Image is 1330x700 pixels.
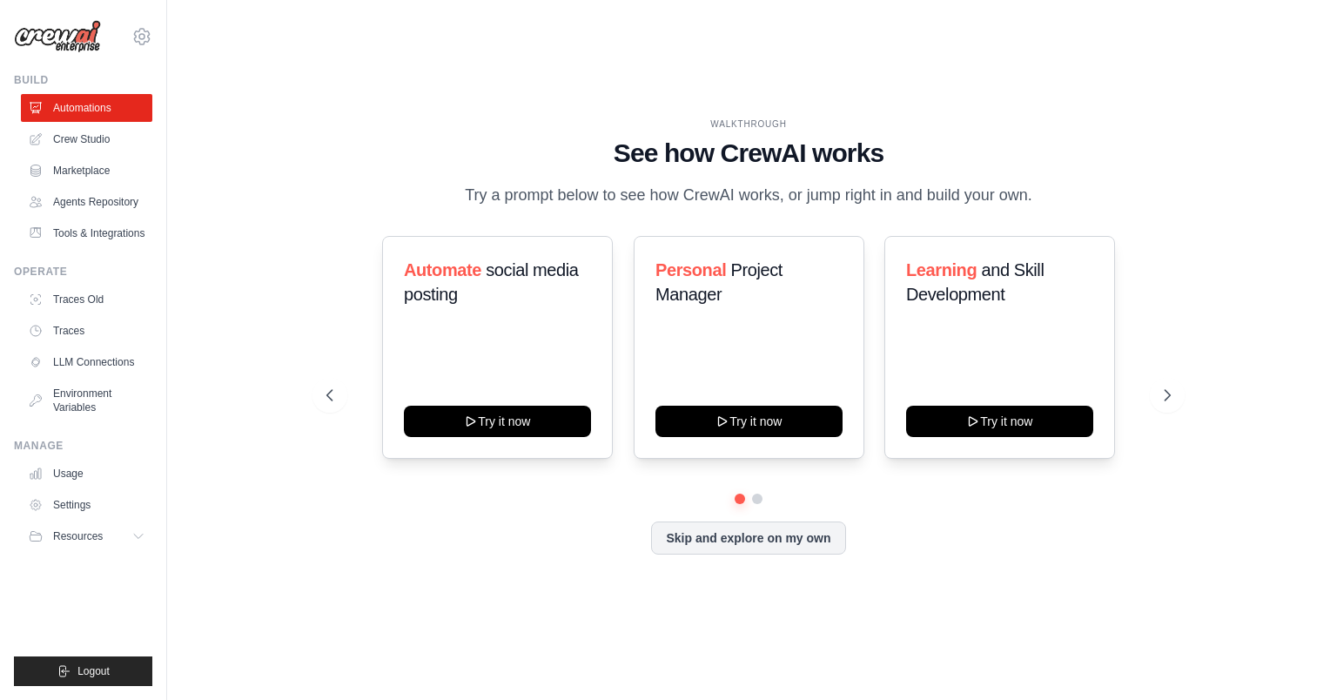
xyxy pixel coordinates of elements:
h1: See how CrewAI works [326,138,1171,169]
span: Learning [906,260,977,279]
button: Try it now [655,406,843,437]
a: Environment Variables [21,380,152,421]
div: Manage [14,439,152,453]
button: Try it now [404,406,591,437]
a: Marketplace [21,157,152,185]
span: Personal [655,260,726,279]
a: Tools & Integrations [21,219,152,247]
p: Try a prompt below to see how CrewAI works, or jump right in and build your own. [456,183,1041,208]
span: Automate [404,260,481,279]
a: Agents Repository [21,188,152,216]
a: Traces [21,317,152,345]
span: social media posting [404,260,579,304]
button: Resources [21,522,152,550]
a: Settings [21,491,152,519]
span: Project Manager [655,260,783,304]
button: Skip and explore on my own [651,522,845,555]
img: Logo [14,20,101,53]
a: LLM Connections [21,348,152,376]
a: Usage [21,460,152,488]
span: Logout [77,664,110,678]
button: Logout [14,656,152,686]
button: Try it now [906,406,1093,437]
span: Resources [53,529,103,543]
a: Automations [21,94,152,122]
a: Crew Studio [21,125,152,153]
div: Operate [14,265,152,279]
div: WALKTHROUGH [326,118,1171,131]
div: Build [14,73,152,87]
a: Traces Old [21,286,152,313]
